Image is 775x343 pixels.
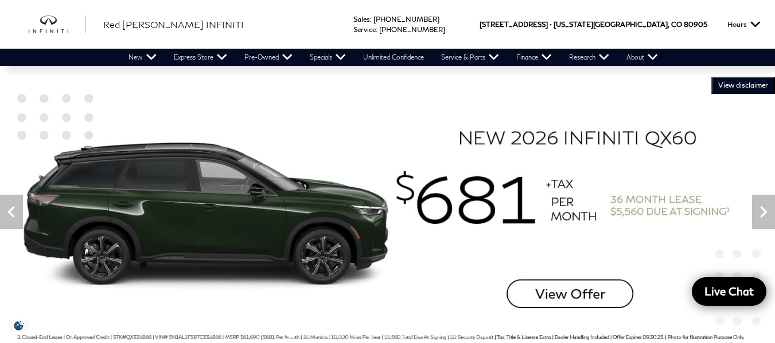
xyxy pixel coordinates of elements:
[692,277,766,306] a: Live Chat
[560,49,618,66] a: Research
[618,49,667,66] a: About
[302,326,313,338] span: Go to slide 2
[718,81,768,90] span: VIEW DISCLAIMER
[433,49,508,66] a: Service & Parts
[699,284,760,298] span: Live Chat
[446,326,458,338] span: Go to slide 11
[480,20,707,29] a: [STREET_ADDRESS] • [US_STATE][GEOGRAPHIC_DATA], CO 80905
[350,326,361,338] span: Go to slide 5
[29,15,86,34] a: infiniti
[373,15,439,23] a: [PHONE_NUMBER]
[103,19,244,30] span: Red [PERSON_NAME] INFINITI
[103,18,244,31] a: Red [PERSON_NAME] INFINITI
[462,326,474,338] span: Go to slide 12
[301,49,355,66] a: Specials
[370,15,372,23] span: :
[120,49,667,66] nav: Main Navigation
[376,25,377,34] span: :
[353,15,370,23] span: Sales
[366,326,377,338] span: Go to slide 6
[120,49,165,66] a: New
[382,326,394,338] span: Go to slide 7
[414,326,426,338] span: Go to slide 9
[379,25,445,34] a: [PHONE_NUMBER]
[752,195,775,229] div: Next
[398,326,410,338] span: Go to slide 8
[711,77,775,94] button: VIEW DISCLAIMER
[6,320,32,332] section: Click to Open Cookie Consent Modal
[353,25,376,34] span: Service
[6,320,32,332] img: Opt-Out Icon
[508,49,560,66] a: Finance
[286,326,297,338] span: Go to slide 1
[29,15,86,34] img: INFINITI
[430,326,442,338] span: Go to slide 10
[478,326,490,338] span: Go to slide 13
[236,49,301,66] a: Pre-Owned
[318,326,329,338] span: Go to slide 3
[355,49,433,66] a: Unlimited Confidence
[165,49,236,66] a: Express Store
[334,326,345,338] span: Go to slide 4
